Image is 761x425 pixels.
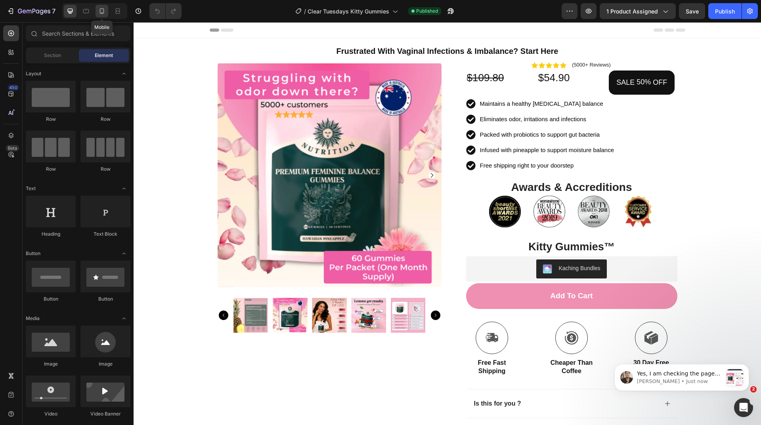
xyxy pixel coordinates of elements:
span: Text [26,185,36,192]
div: 50% [502,55,518,65]
div: Kaching Bundles [425,242,467,250]
p: 30 Day Free Risk Trial [493,337,543,353]
img: Alt Image [400,173,432,205]
div: Undo/Redo [149,3,182,19]
button: Carousel Next Arrow [297,288,307,298]
div: Video [26,410,76,417]
span: Toggle open [118,182,130,195]
span: Media [26,315,40,322]
div: Row [26,166,76,173]
span: Section [44,52,61,59]
p: (5000+ Reviews) [438,40,477,46]
span: Toggle open [118,312,130,325]
span: Clear Tuesdays Kitty Gummies [308,7,389,15]
span: Published [416,8,438,15]
button: Carousel Next Arrow [295,150,302,156]
div: OFF [518,55,535,66]
button: Save [679,3,705,19]
iframe: Intercom live chat [734,398,753,417]
button: Add to cart [333,261,544,287]
iframe: Intercom notifications message [602,348,761,404]
span: Button [26,250,40,257]
img: Alt Image [356,173,387,205]
span: Element [95,52,113,59]
p: Free Fast Shipping [333,337,384,353]
div: Heading [26,231,76,238]
button: 1 product assigned [600,3,676,19]
span: Eliminates odor, irritations and infections [346,93,453,100]
div: Row [26,116,76,123]
button: Publish [708,3,742,19]
p: 7 [52,6,55,16]
div: $109.80 [333,48,401,63]
div: Video Banner [80,410,130,417]
div: 450 [8,84,19,91]
h2: Awards & Accreditions [333,157,544,173]
img: Alt Image [444,173,476,205]
span: 2 [750,386,757,393]
div: SALE [482,55,502,66]
img: KachingBundles.png [409,242,419,252]
div: Button [80,295,130,303]
div: Add to cart [417,269,459,279]
button: 7 [3,3,59,19]
div: Text Block [80,231,130,238]
span: Toggle open [118,67,130,80]
div: Image [26,360,76,368]
span: Infused with pineapple to support moisture balance [346,124,481,131]
div: $54.90 [404,48,472,63]
img: Alt Image [489,173,520,205]
div: Button [26,295,76,303]
button: Carousel Back Arrow [85,288,95,298]
button: Kaching Bundles [403,237,473,256]
span: Frustrated With Vaginal Infections & Imbalance? Start Here [203,25,425,33]
span: Maintains a healthy [MEDICAL_DATA] balance [346,78,470,85]
div: Row [80,166,130,173]
strong: Is this for you ? [340,378,388,385]
span: 1 product assigned [606,7,658,15]
span: / [304,7,306,15]
p: Cheaper Than Coffee [413,337,463,353]
div: Beta [6,145,19,151]
div: Row [80,116,130,123]
span: Layout [26,70,41,77]
span: Packed with probiotics to support gut bacteria [346,109,467,116]
span: Save [686,8,699,15]
span: Free shipping right to your doorstep [346,140,440,147]
div: Image [80,360,130,368]
div: Publish [715,7,735,15]
h1: Kitty Gummies™ [333,217,544,233]
span: Toggle open [118,247,130,260]
input: Search Sections & Elements [26,25,130,41]
iframe: Design area [134,22,761,425]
